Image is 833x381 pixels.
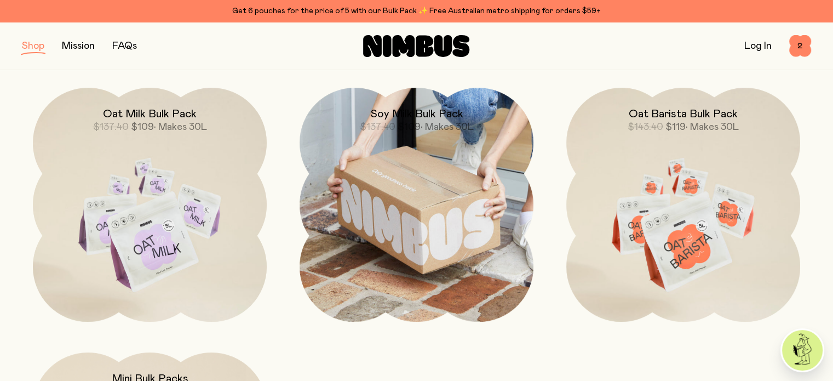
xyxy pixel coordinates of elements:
span: $119 [665,122,686,132]
span: $137.40 [360,122,395,132]
span: $143.40 [628,122,663,132]
a: Soy Milk Bulk Pack$137.40$109• Makes 30L [300,88,533,322]
span: $137.40 [93,122,129,132]
h2: Soy Milk Bulk Pack [370,107,463,121]
a: Oat Barista Bulk Pack$143.40$119• Makes 30L [566,88,800,322]
h2: Oat Milk Bulk Pack [103,107,197,121]
span: $109 [398,122,421,132]
h2: Oat Barista Bulk Pack [629,107,738,121]
span: • Makes 30L [686,122,739,132]
a: Mission [62,41,95,51]
span: • Makes 30L [421,122,474,132]
div: Get 6 pouches for the price of 5 with our Bulk Pack ✨ Free Australian metro shipping for orders $59+ [22,4,811,18]
button: 2 [789,35,811,57]
a: Log In [744,41,772,51]
span: $109 [131,122,154,132]
a: Oat Milk Bulk Pack$137.40$109• Makes 30L [33,88,267,322]
img: agent [782,330,823,371]
a: FAQs [112,41,137,51]
span: • Makes 30L [154,122,207,132]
